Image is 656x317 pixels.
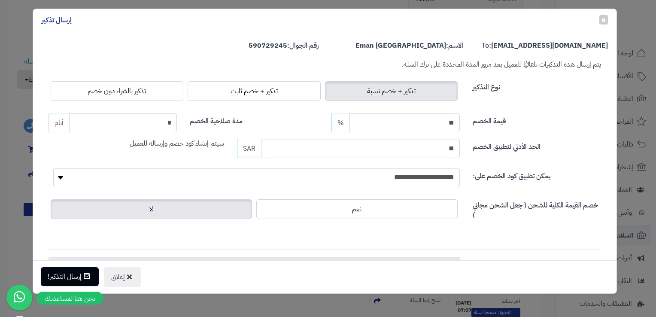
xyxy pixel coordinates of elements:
[601,13,606,26] span: ×
[149,204,153,214] span: لا
[41,267,99,286] button: إرسال التذكير!
[249,41,319,51] label: رقم الجوال:
[367,86,416,96] span: تذكير + خصم نسبة
[473,79,500,92] label: نوع التذكير
[482,41,608,51] label: To:
[104,267,141,287] button: إغلاق
[355,41,463,51] label: الاسم:
[402,59,601,70] small: يتم إرسال هذه التذكيرات تلقائيًا للعميل بعد مرور المدة المحددة على ترك السلة.
[352,204,361,214] span: نعم
[249,40,287,51] strong: 590729245
[491,40,608,51] strong: [EMAIL_ADDRESS][DOMAIN_NAME]
[49,257,460,280] a: العربية
[190,113,243,126] label: مدة صلاحية الخصم
[231,86,278,96] span: تذكير + خصم ثابت
[473,113,506,126] label: قيمة الخصم
[473,197,601,220] label: خصم القيمة الكلية للشحن ( جعل الشحن مجاني )
[42,15,72,25] h4: إرسال تذكير
[49,113,69,132] span: أيام
[473,168,550,181] label: يمكن تطبيق كود الخصم على:
[337,118,344,128] span: %
[88,86,146,96] span: تذكير بالشراء دون خصم
[473,139,541,152] label: الحد الأدني لتطبيق الخصم
[355,40,446,51] strong: Eman [GEOGRAPHIC_DATA]
[237,139,261,158] span: SAR
[487,257,549,270] label: الرسالة المرسلة للعميل:
[130,138,224,149] span: سيتم إنشاء كود خصم وإرساله للعميل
